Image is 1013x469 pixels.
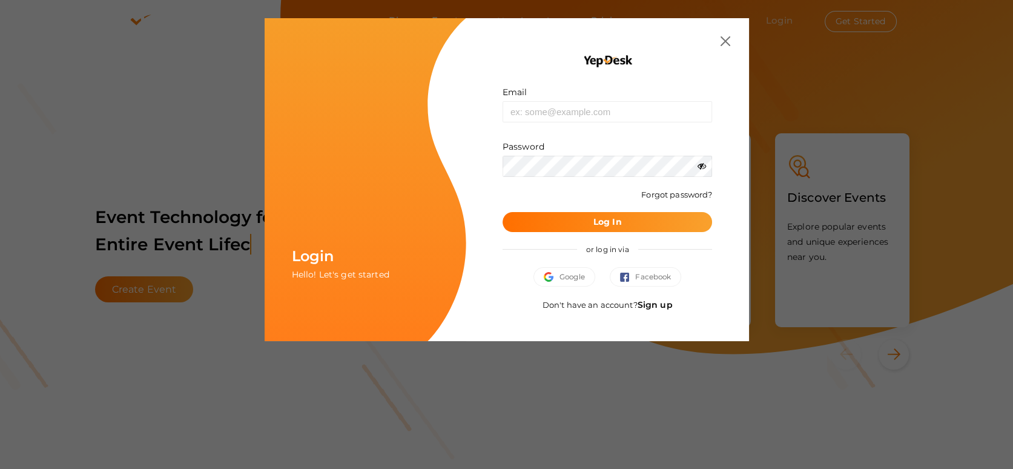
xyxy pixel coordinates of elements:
[641,190,712,199] a: Forgot password?
[503,212,713,232] button: Log In
[610,267,682,287] button: Facebook
[543,300,673,310] span: Don't have an account?
[503,141,544,153] label: Password
[533,267,595,287] button: Google
[721,36,730,46] img: close.svg
[582,55,633,68] img: YEP_black_cropped.png
[503,101,713,122] input: ex: some@example.com
[544,271,585,283] span: Google
[593,216,622,227] b: Log In
[620,273,636,282] img: facebook.svg
[638,299,673,310] a: Sign up
[503,86,527,98] label: Email
[292,269,389,280] span: Hello! Let's get started
[577,236,638,263] span: or log in via
[620,271,671,283] span: Facebook
[544,272,559,282] img: google.svg
[292,247,334,265] span: Login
